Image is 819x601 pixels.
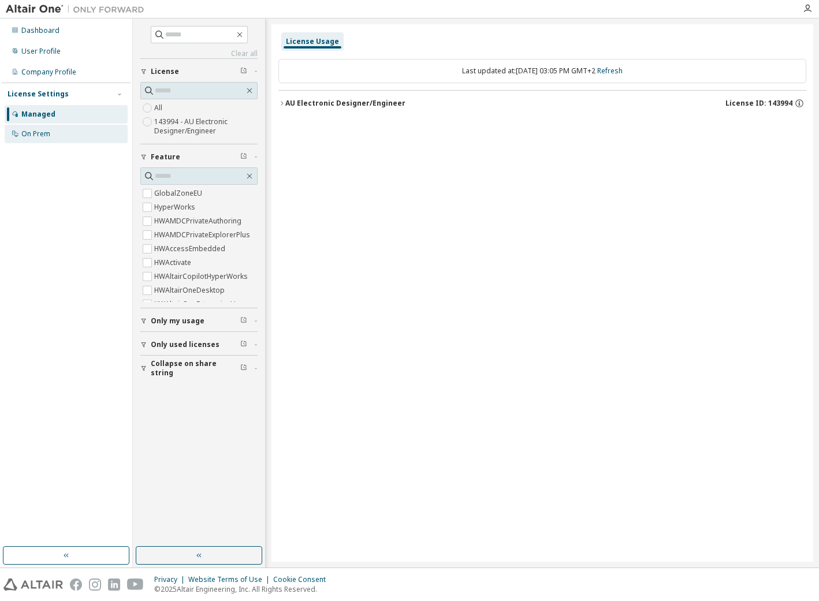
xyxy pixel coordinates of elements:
span: Only used licenses [151,340,219,349]
span: License [151,67,179,76]
div: License Settings [8,89,69,99]
label: HWAltairCopilotHyperWorks [154,270,250,283]
label: GlobalZoneEU [154,186,204,200]
div: User Profile [21,47,61,56]
div: AU Electronic Designer/Engineer [285,99,405,108]
div: Company Profile [21,68,76,77]
div: License Usage [286,37,339,46]
img: youtube.svg [127,578,144,591]
label: HyperWorks [154,200,198,214]
span: Clear filter [240,152,247,162]
img: facebook.svg [70,578,82,591]
button: Feature [140,144,258,170]
span: Clear filter [240,67,247,76]
span: Collapse on share string [151,359,240,378]
div: Last updated at: [DATE] 03:05 PM GMT+2 [278,59,806,83]
div: On Prem [21,129,50,139]
div: Managed [21,110,55,119]
span: Clear filter [240,340,247,349]
button: License [140,59,258,84]
img: altair_logo.svg [3,578,63,591]
label: HWAccessEmbedded [154,242,228,256]
button: Collapse on share string [140,356,258,381]
button: Only used licenses [140,332,258,357]
label: 143994 - AU Electronic Designer/Engineer [154,115,258,138]
span: License ID: 143994 [725,99,792,108]
label: HWAMDCPrivateExplorerPlus [154,228,252,242]
p: © 2025 Altair Engineering, Inc. All Rights Reserved. [154,584,333,594]
img: Altair One [6,3,150,15]
label: All [154,101,165,115]
div: Dashboard [21,26,59,35]
div: Website Terms of Use [188,575,273,584]
label: HWAMDCPrivateAuthoring [154,214,244,228]
label: HWActivate [154,256,193,270]
a: Refresh [597,66,623,76]
button: AU Electronic Designer/EngineerLicense ID: 143994 [278,91,806,116]
label: HWAltairOneDesktop [154,283,227,297]
span: Clear filter [240,316,247,326]
a: Clear all [140,49,258,58]
span: Only my usage [151,316,204,326]
span: Feature [151,152,180,162]
span: Clear filter [240,364,247,373]
div: Cookie Consent [273,575,333,584]
button: Only my usage [140,308,258,334]
img: instagram.svg [89,578,101,591]
img: linkedin.svg [108,578,120,591]
label: HWAltairOneEnterpriseUser [154,297,249,311]
div: Privacy [154,575,188,584]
